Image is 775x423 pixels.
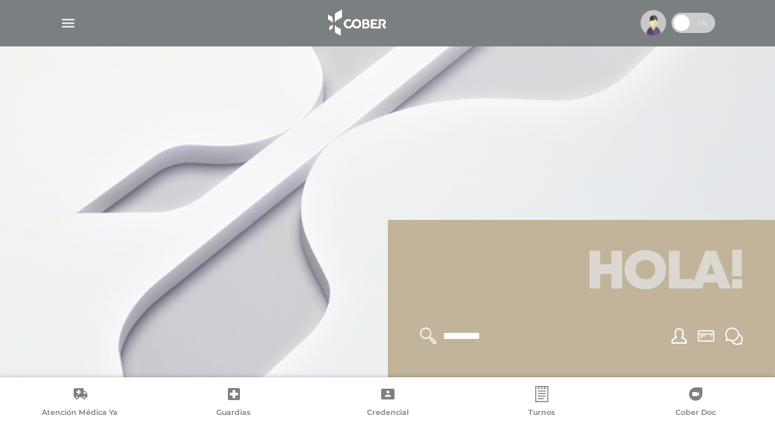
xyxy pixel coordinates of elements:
[42,408,118,420] span: Atención Médica Ya
[676,408,716,420] span: Cober Doc
[311,386,464,420] a: Credencial
[528,408,555,420] span: Turnos
[321,7,391,39] img: logo_cober_home-white.png
[157,386,311,420] a: Guardias
[404,236,760,311] h1: Hola!
[367,408,409,420] span: Credencial
[618,386,772,420] a: Cober Doc
[464,386,618,420] a: Turnos
[641,10,666,36] img: profile-placeholder.svg
[60,15,77,32] img: Cober_menu-lines-white.svg
[3,386,157,420] a: Atención Médica Ya
[216,408,251,420] span: Guardias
